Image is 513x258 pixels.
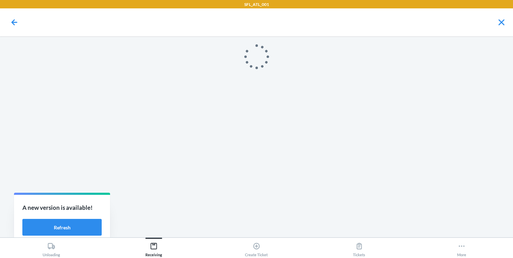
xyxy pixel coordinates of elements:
[22,203,102,212] p: A new version is available!
[410,238,513,257] button: More
[353,239,365,257] div: Tickets
[245,239,268,257] div: Create Ticket
[308,238,411,257] button: Tickets
[103,238,205,257] button: Receiving
[22,219,102,236] button: Refresh
[205,238,308,257] button: Create Ticket
[457,239,466,257] div: More
[244,1,269,8] p: SFL_ATL_001
[145,239,162,257] div: Receiving
[43,239,60,257] div: Unloading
